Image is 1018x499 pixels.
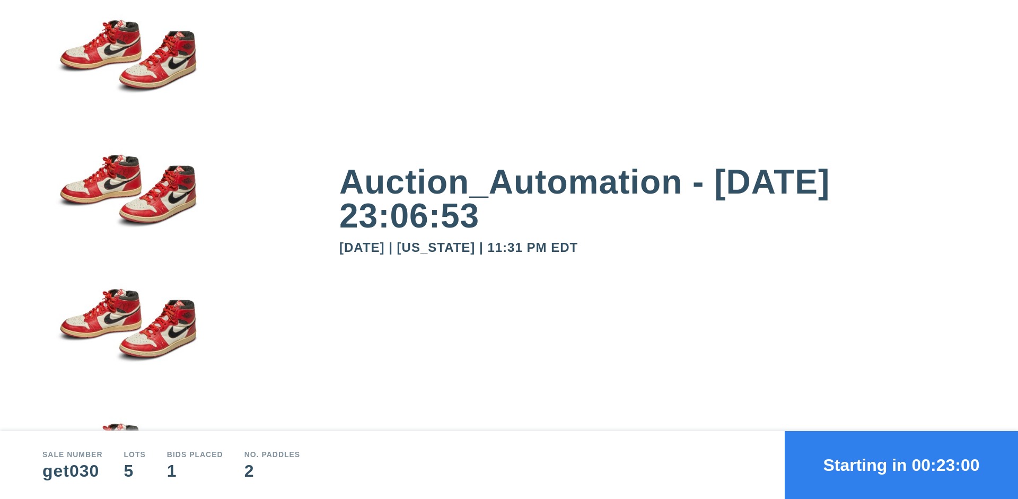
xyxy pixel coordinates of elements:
button: Starting in 00:23:00 [785,431,1018,499]
img: small [42,4,212,139]
div: 1 [167,462,223,479]
div: [DATE] | [US_STATE] | 11:31 PM EDT [339,241,976,254]
div: 5 [124,462,146,479]
img: small [42,138,212,273]
div: Auction_Automation - [DATE] 23:06:53 [339,165,976,233]
img: small [42,273,212,408]
div: Sale number [42,451,103,458]
div: Lots [124,451,146,458]
div: 2 [244,462,301,479]
div: Bids Placed [167,451,223,458]
div: get030 [42,462,103,479]
div: No. Paddles [244,451,301,458]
